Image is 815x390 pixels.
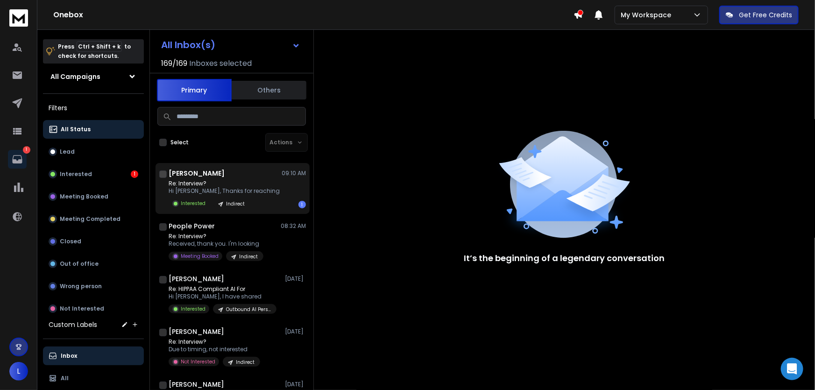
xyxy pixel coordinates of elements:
p: Re: Interview? [169,233,263,240]
div: 1 [298,201,306,208]
p: All [61,375,69,382]
h3: Inboxes selected [189,58,252,69]
p: Meeting Booked [60,193,108,200]
button: Meeting Completed [43,210,144,228]
p: Not Interested [181,358,215,365]
p: Inbox [61,352,77,360]
p: Indirect [226,200,245,207]
p: 09:10 AM [282,170,306,177]
p: Get Free Credits [739,10,792,20]
p: Meeting Completed [60,215,120,223]
p: Closed [60,238,81,245]
p: Interested [181,200,206,207]
h1: [PERSON_NAME] [169,327,224,336]
button: Out of office [43,255,144,273]
span: 169 / 169 [161,58,187,69]
p: Not Interested [60,305,104,312]
p: Interested [181,305,206,312]
button: L [9,362,28,381]
button: Others [232,80,306,100]
p: Wrong person [60,283,102,290]
h1: Onebox [53,9,574,21]
p: [DATE] [285,328,306,335]
p: It’s the beginning of a legendary conversation [464,252,665,265]
img: logo [9,9,28,27]
p: Indirect [239,253,258,260]
p: My Workspace [621,10,675,20]
p: Due to timing, not interested [169,346,260,353]
h1: People Power [169,221,215,231]
p: [DATE] [285,381,306,388]
button: Inbox [43,347,144,365]
p: Press to check for shortcuts. [58,42,131,61]
button: Closed [43,232,144,251]
p: Meeting Booked [181,253,219,260]
p: Lead [60,148,75,156]
h1: All Campaigns [50,72,100,81]
p: Out of office [60,260,99,268]
p: Received, thank you. I'm looking [169,240,263,248]
button: Meeting Booked [43,187,144,206]
h3: Filters [43,101,144,114]
button: Wrong person [43,277,144,296]
p: Hi [PERSON_NAME], I have shared [169,293,276,300]
div: 1 [131,170,138,178]
p: Indirect [236,359,255,366]
p: Re: Interview? [169,180,280,187]
button: All [43,369,144,388]
p: [DATE] [285,275,306,283]
button: All Campaigns [43,67,144,86]
h1: All Inbox(s) [161,40,215,50]
p: Re: Interview? [169,338,260,346]
h3: Custom Labels [49,320,97,329]
p: 1 [23,146,30,154]
button: All Inbox(s) [154,35,308,54]
span: Ctrl + Shift + k [77,41,122,52]
p: Interested [60,170,92,178]
a: 1 [8,150,27,169]
p: All Status [61,126,91,133]
h1: [PERSON_NAME] [169,169,225,178]
p: Hi [PERSON_NAME], Thanks for reaching [169,187,280,195]
button: Interested1 [43,165,144,184]
p: 08:32 AM [281,222,306,230]
button: Lead [43,142,144,161]
button: Primary [157,79,232,101]
button: All Status [43,120,144,139]
button: Not Interested [43,299,144,318]
h1: [PERSON_NAME] [169,380,224,389]
div: Open Intercom Messenger [781,358,803,380]
label: Select [170,139,189,146]
p: Re: HIPPAA Compliant AI For [169,285,276,293]
button: Get Free Credits [719,6,799,24]
h1: [PERSON_NAME] [169,274,224,284]
p: Outbound AI Personalized [226,306,271,313]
